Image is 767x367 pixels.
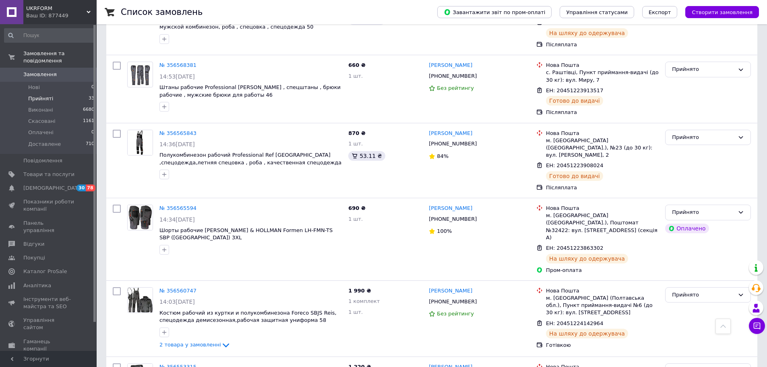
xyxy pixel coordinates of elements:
span: 1 комплект [348,298,380,304]
button: Експорт [642,6,678,18]
div: с. Раштівці, Пункт приймання-видачі (до 30 кг): вул. Миру, 7 [546,69,659,83]
img: Фото товару [128,288,153,313]
div: На шляху до одержувача [546,254,628,263]
span: 14:36[DATE] [159,141,195,147]
div: Прийнято [672,291,734,299]
div: м. [GEOGRAPHIC_DATA] ([GEOGRAPHIC_DATA].), №23 (до 30 кг): вул. [PERSON_NAME], 2 [546,137,659,159]
span: 710 [86,141,94,148]
span: 14:03[DATE] [159,299,195,305]
img: Фото товару [128,205,153,230]
div: На шляху до одержувача [546,28,628,38]
a: Фото товару [127,287,153,313]
a: № 356560747 [159,288,196,294]
span: Створити замовлення [692,9,753,15]
span: Оплачені [28,129,54,136]
span: 1 шт. [348,73,363,79]
a: Полукомбинезон рабочий Professional Ref [GEOGRAPHIC_DATA] ,спецодежда,летняя спецовка , роба , ка... [159,152,341,173]
div: На шляху до одержувача [546,329,628,338]
button: Чат з покупцем [749,318,765,334]
a: [PERSON_NAME] [429,62,472,69]
div: Нова Пошта [546,130,659,137]
span: Каталог ProSale [23,268,67,275]
div: м. [GEOGRAPHIC_DATA] (Полтавська обл.), Пункт приймання-видачі №6 (до 30 кг): вул. [STREET_ADDRESS] [546,294,659,317]
span: 2 товара у замовленні [159,342,221,348]
div: Готово до видачі [546,96,603,106]
span: Нові [28,84,40,91]
span: ЕН: 20451223863302 [546,245,603,251]
span: Показники роботи компанії [23,198,74,213]
div: Післяплата [546,41,659,48]
a: № 356565843 [159,130,196,136]
span: 1 шт. [348,309,363,315]
a: Фото товару [127,205,153,230]
div: Пром-оплата [546,267,659,274]
span: Прийняті [28,95,53,102]
button: Створити замовлення [685,6,759,18]
span: ЕН: 20451224142964 [546,320,603,326]
span: 100% [437,228,452,234]
span: Без рейтингу [437,311,474,317]
a: Фото товару [127,62,153,87]
button: Завантажити звіт по пром-оплаті [437,6,552,18]
span: Аналітика [23,282,51,289]
div: Нова Пошта [546,205,659,212]
a: № 356568381 [159,62,196,68]
span: 33 [89,95,94,102]
div: Оплачено [665,224,709,233]
span: Управління статусами [566,9,628,15]
span: Виконані [28,106,53,114]
div: [PHONE_NUMBER] [427,297,478,307]
h1: Список замовлень [121,7,203,17]
span: ЕН: 20451223913517 [546,87,603,93]
span: Без рейтингу [437,85,474,91]
div: м. [GEOGRAPHIC_DATA] ([GEOGRAPHIC_DATA].), Поштомат №32422: вул. [STREET_ADDRESS] (секція А) [546,212,659,241]
div: Прийнято [672,65,734,74]
span: 1161 [83,118,94,125]
div: Ваш ID: 877449 [26,12,97,19]
span: 6680 [83,106,94,114]
div: Післяплата [546,184,659,191]
div: Готово до видачі [546,171,603,181]
div: Нова Пошта [546,287,659,294]
div: Нова Пошта [546,62,659,69]
span: 84% [437,153,449,159]
span: Товари та послуги [23,171,74,178]
span: Управління сайтом [23,317,74,331]
span: Покупці [23,254,45,261]
span: 1 шт. [348,216,363,222]
a: 2 товара у замовленні [159,342,231,348]
a: Фото товару [127,130,153,156]
span: 14:53[DATE] [159,73,195,80]
div: 53.11 ₴ [348,151,385,161]
span: Замовлення та повідомлення [23,50,97,64]
span: 0 [91,84,94,91]
span: UKRFORM [26,5,87,12]
span: 14:34[DATE] [159,216,195,223]
a: [PERSON_NAME] [429,205,472,212]
span: Повідомлення [23,157,62,164]
span: Шорты рабочие [PERSON_NAME] & HOLLMAN Formen LH-FMN-TS SBP ([GEOGRAPHIC_DATA]) 3XL [159,227,333,241]
span: 0 [91,129,94,136]
span: 870 ₴ [348,130,366,136]
div: [PHONE_NUMBER] [427,214,478,224]
img: Фото товару [128,130,153,155]
span: 660 ₴ [348,62,366,68]
a: № 356565594 [159,205,196,211]
div: Післяплата [546,109,659,116]
a: Штаны рабочие Professional [PERSON_NAME] , спецштаны , брюки рабочие , мужские брюки для работы 46 [159,84,341,98]
span: Інструменти веб-майстра та SEO [23,296,74,310]
div: Прийнято [672,208,734,217]
span: Панель управління [23,220,74,234]
a: Костюм рабочий из куртки и полукомбинезона Foreco SBJS Reis, спецодежда демисезонная,рабочая защи... [159,310,337,323]
span: Гаманець компанії [23,338,74,352]
div: [PHONE_NUMBER] [427,71,478,81]
span: [DEMOGRAPHIC_DATA] [23,185,83,192]
span: 690 ₴ [348,205,366,211]
span: 78 [86,185,95,191]
div: Готівкою [546,342,659,349]
span: Доставлене [28,141,61,148]
a: Створити замовлення [677,9,759,15]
